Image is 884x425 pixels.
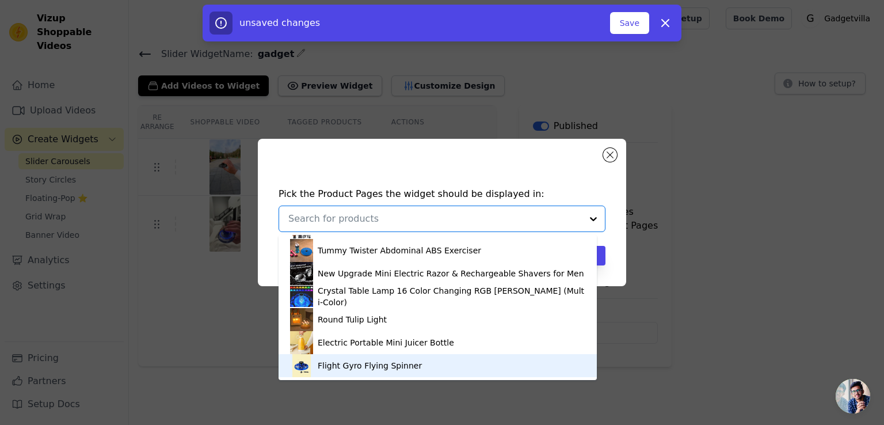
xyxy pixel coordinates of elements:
div: Tummy Twister Abdominal ABS Exerciser [318,245,481,256]
div: Crystal Table Lamp 16 Color Changing RGB [PERSON_NAME] (Multi-Color) [318,285,585,308]
div: Flight Gyro Flying Spinner [318,360,422,371]
img: product thumbnail [290,308,313,331]
img: product thumbnail [290,331,313,354]
div: New Upgrade Mini Electric Razor & Rechargeable Shavers for Men [318,268,584,279]
div: Round Tulip Light [318,314,387,325]
h4: Pick the Product Pages the widget should be displayed in: [279,187,605,201]
button: Close modal [603,148,617,162]
button: Save [610,12,649,34]
a: Open chat [836,379,870,413]
img: product thumbnail [290,285,313,308]
span: unsaved changes [239,17,320,28]
img: product thumbnail [290,262,313,285]
img: product thumbnail [290,354,313,377]
div: Electric Portable Mini Juicer Bottle [318,337,454,348]
img: product thumbnail [290,239,313,262]
input: Search for products [288,212,582,226]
